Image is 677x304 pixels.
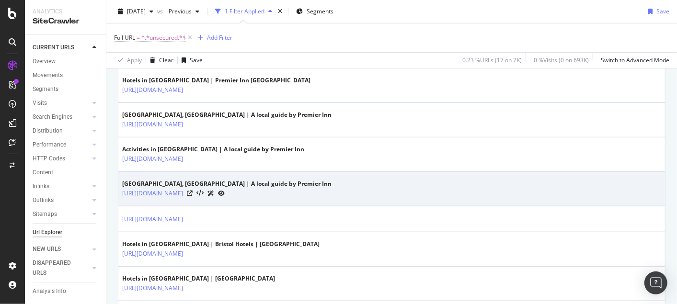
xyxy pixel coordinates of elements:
[33,168,99,178] a: Content
[165,7,192,15] span: Previous
[218,188,225,198] a: URL Inspection
[534,56,589,64] div: 0 % Visits ( 0 on 693K )
[122,120,183,129] a: [URL][DOMAIN_NAME]
[33,56,56,67] div: Overview
[122,154,183,164] a: [URL][DOMAIN_NAME]
[127,56,142,64] div: Apply
[33,181,90,191] a: Inlinks
[122,111,332,119] div: [GEOGRAPHIC_DATA], [GEOGRAPHIC_DATA] | A local guide by Premier Inn
[122,180,332,188] div: [GEOGRAPHIC_DATA], [GEOGRAPHIC_DATA] | A local guide by Premier Inn
[122,283,183,293] a: [URL][DOMAIN_NAME]
[33,286,99,296] a: Analysis Info
[33,241,99,251] a: Explorer Bookmarks
[33,98,47,108] div: Visits
[33,181,49,191] div: Inlinks
[33,112,90,122] a: Search Engines
[33,286,66,296] div: Analysis Info
[141,31,186,45] span: ^.*unsecured.*$
[33,84,58,94] div: Segments
[33,56,99,67] a: Overview
[644,4,669,19] button: Save
[178,53,203,68] button: Save
[33,244,61,254] div: NEW URLS
[33,43,74,53] div: CURRENT URLS
[33,140,90,150] a: Performance
[33,227,62,237] div: Url Explorer
[33,241,84,251] div: Explorer Bookmarks
[33,43,90,53] a: CURRENT URLS
[33,16,98,27] div: SiteCrawler
[33,154,90,164] a: HTTP Codes
[122,240,320,248] div: Hotels in [GEOGRAPHIC_DATA] | Bristol Hotels | [GEOGRAPHIC_DATA]
[33,70,99,80] a: Movements
[122,189,183,198] a: [URL][DOMAIN_NAME]
[33,126,63,136] div: Distribution
[196,190,204,197] button: View HTML Source
[127,7,146,15] span: 2025 Aug. 18th
[137,34,140,42] span: =
[33,168,53,178] div: Content
[122,249,183,259] a: [URL][DOMAIN_NAME]
[114,34,135,42] span: Full URL
[146,53,173,68] button: Clear
[122,85,183,95] a: [URL][DOMAIN_NAME]
[33,258,81,278] div: DISAPPEARED URLS
[462,56,522,64] div: 0.23 % URLs ( 17 on 7K )
[307,7,333,15] span: Segments
[33,209,90,219] a: Sitemaps
[644,271,667,294] div: Open Intercom Messenger
[159,56,173,64] div: Clear
[33,258,90,278] a: DISAPPEARED URLS
[276,7,284,16] div: times
[292,4,337,19] button: Segments
[211,4,276,19] button: 1 Filter Applied
[207,34,232,42] div: Add Filter
[122,76,310,85] div: Hotels in [GEOGRAPHIC_DATA] | Premier Inn [GEOGRAPHIC_DATA]
[33,227,99,237] a: Url Explorer
[597,53,669,68] button: Switch to Advanced Mode
[33,70,63,80] div: Movements
[114,4,157,19] button: [DATE]
[190,56,203,64] div: Save
[33,112,72,122] div: Search Engines
[207,188,214,198] a: AI Url Details
[122,145,304,154] div: Activities in [GEOGRAPHIC_DATA] | A local guide by Premier Inn
[33,209,57,219] div: Sitemaps
[157,7,165,15] span: vs
[122,214,183,224] a: [URL][DOMAIN_NAME]
[114,53,142,68] button: Apply
[33,140,66,150] div: Performance
[33,84,99,94] a: Segments
[187,191,193,196] a: Visit Online Page
[165,4,203,19] button: Previous
[194,32,232,44] button: Add Filter
[33,195,54,205] div: Outlinks
[33,98,90,108] a: Visits
[33,154,65,164] div: HTTP Codes
[33,8,98,16] div: Analytics
[122,274,275,283] div: Hotels in [GEOGRAPHIC_DATA] | [GEOGRAPHIC_DATA]
[33,244,90,254] a: NEW URLS
[656,7,669,15] div: Save
[33,195,90,205] a: Outlinks
[225,7,264,15] div: 1 Filter Applied
[33,126,90,136] a: Distribution
[601,56,669,64] div: Switch to Advanced Mode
